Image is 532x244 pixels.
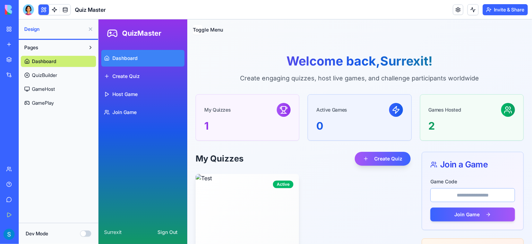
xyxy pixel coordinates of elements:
label: Dev Mode [26,230,48,237]
div: 1 [106,100,192,113]
p: Create engaging quizzes, host live games, and challenge participants worldwide [97,54,425,64]
span: Design [24,26,85,33]
button: Create Quiz [256,132,312,146]
button: Join Game [332,188,417,202]
span: GameHost [32,86,55,93]
span: Pages [24,44,38,51]
a: QuizBuilder [21,70,96,81]
a: GameHost [21,84,96,95]
button: Invite & Share [483,4,528,15]
div: Join a Game [332,141,417,149]
span: QuizBuilder [32,72,57,79]
h2: My Quizzes [97,134,145,145]
span: Dashboard [14,35,39,42]
button: Sign Out [55,207,83,219]
div: My Quizzes [106,87,132,94]
a: Join Game [3,85,86,101]
button: Pages [21,42,85,53]
a: Host Game [3,67,86,83]
a: Dashboard [21,56,96,67]
label: Game Code [332,159,359,165]
div: Active [174,161,195,169]
img: logo [5,5,48,15]
span: Host Game [14,71,39,78]
a: Create Quiz [3,49,86,65]
span: GamePlay [32,99,54,106]
span: Quiz Master [75,6,106,14]
a: Dashboard [3,31,86,47]
div: Games Hosted [330,87,363,94]
img: Test [97,155,200,221]
div: 0 [218,100,304,113]
span: Surrexit [6,209,23,216]
span: Join Game [14,89,38,96]
a: GamePlay [21,97,96,108]
span: Create Quiz [14,53,41,60]
h1: Welcome back, Surrexit ! [97,35,425,49]
span: Toggle Menu [94,7,104,14]
img: ACg8ocIR-mWGaTUa8XNaVCywIg1kNaSoJH9RB4aG7eS_O0dqYwmwEw=s96-c [3,229,15,240]
button: Toggle Menu [94,6,104,15]
h1: QuizMaster [24,9,63,19]
div: Active Games [218,87,249,94]
span: Dashboard [32,58,56,65]
div: 2 [330,100,417,113]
